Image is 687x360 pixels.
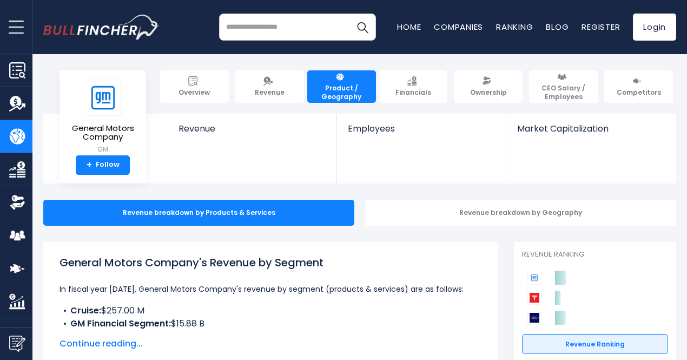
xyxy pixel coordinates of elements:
[179,88,210,97] span: Overview
[395,88,431,97] span: Financials
[68,79,138,155] a: General Motors Company GM
[76,155,130,175] a: +Follow
[349,14,376,41] button: Search
[43,200,354,226] div: Revenue breakdown by Products & Services
[348,123,494,134] span: Employees
[60,317,481,330] li: $15.88 B
[604,70,673,103] a: Competitors
[470,88,507,97] span: Ownership
[527,311,541,325] img: Ford Motor Company competitors logo
[527,271,541,285] img: General Motors Company competitors logo
[43,15,160,40] img: bullfincher logo
[506,114,675,152] a: Market Capitalization
[312,84,371,101] span: Product / Geography
[60,254,481,271] h1: General Motors Company's Revenue by Segment
[527,291,541,305] img: Tesla competitors logo
[582,21,620,32] a: Register
[617,88,661,97] span: Competitors
[434,21,483,32] a: Companies
[337,114,505,152] a: Employees
[9,194,25,211] img: Ownership
[68,145,137,154] small: GM
[496,21,533,32] a: Ranking
[68,124,137,142] span: General Motors Company
[633,14,676,41] a: Login
[179,123,326,134] span: Revenue
[70,304,101,317] b: Cruise:
[160,70,229,103] a: Overview
[529,70,598,103] a: CEO Salary / Employees
[522,250,668,259] p: Revenue Ranking
[379,70,448,103] a: Financials
[87,160,92,170] strong: +
[60,304,481,317] li: $257.00 M
[522,334,668,355] a: Revenue Ranking
[70,317,171,330] b: GM Financial Segment:
[365,200,676,226] div: Revenue breakdown by Geography
[235,70,304,103] a: Revenue
[397,21,421,32] a: Home
[546,21,569,32] a: Blog
[255,88,285,97] span: Revenue
[534,84,593,101] span: CEO Salary / Employees
[517,123,664,134] span: Market Capitalization
[60,337,481,350] span: Continue reading...
[454,70,523,103] a: Ownership
[168,114,337,152] a: Revenue
[43,15,160,40] a: Go to homepage
[60,283,481,296] p: In fiscal year [DATE], General Motors Company's revenue by segment (products & services) are as f...
[307,70,376,103] a: Product / Geography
